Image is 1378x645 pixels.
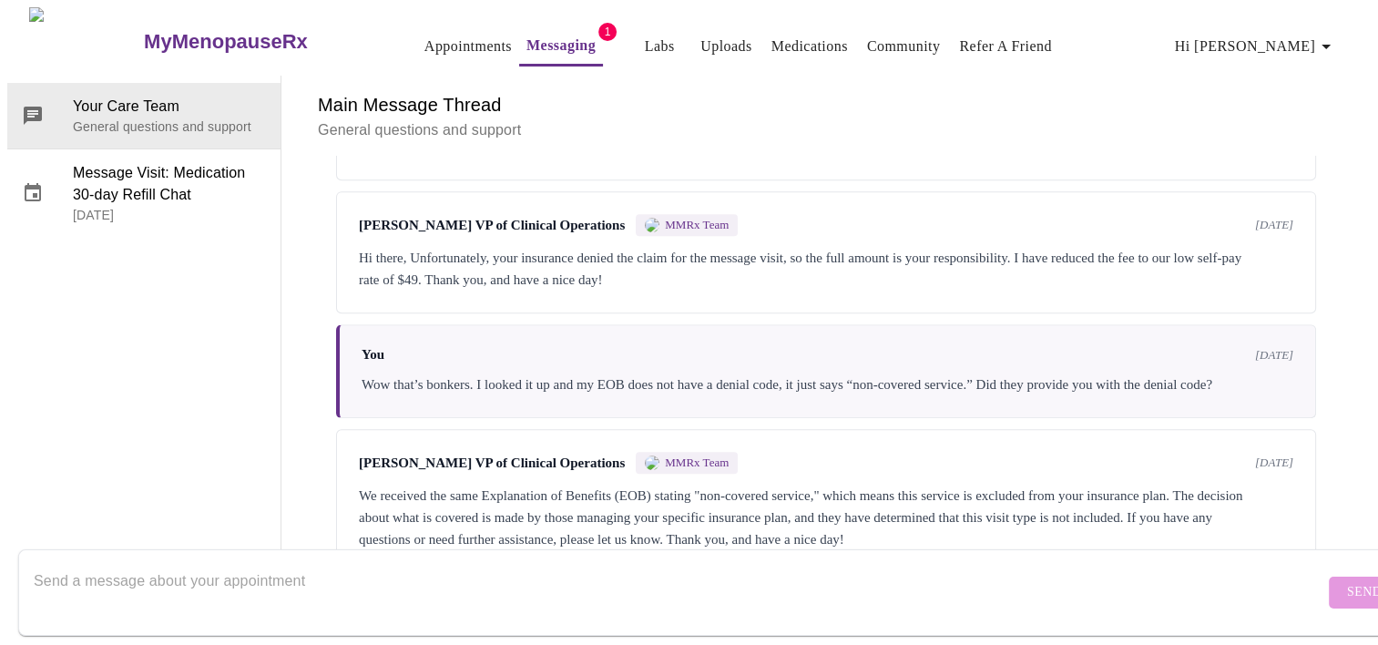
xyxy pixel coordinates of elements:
h6: Main Message Thread [318,90,1334,119]
span: [PERSON_NAME] VP of Clinical Operations [359,456,625,471]
button: Refer a Friend [952,28,1059,65]
a: Labs [645,34,675,59]
span: You [362,347,384,363]
button: Appointments [417,28,519,65]
span: [DATE] [1255,348,1293,363]
a: MyMenopauseRx [142,10,381,74]
div: Your Care TeamGeneral questions and support [7,83,281,148]
textarea: Send a message about your appointment [34,563,1324,621]
button: Uploads [693,28,760,65]
button: Hi [PERSON_NAME] [1168,28,1344,65]
span: Your Care Team [73,96,266,118]
div: Message Visit: Medication 30-day Refill Chat[DATE] [7,149,281,237]
img: MMRX [645,218,659,232]
div: We received the same Explanation of Benefits (EOB) stating "non-covered service," which means thi... [359,485,1293,550]
a: Uploads [700,34,752,59]
img: MMRX [645,456,659,470]
div: Wow that’s bonkers. I looked it up and my EOB does not have a denial code, it just says “non-cove... [362,374,1293,395]
p: General questions and support [318,119,1334,141]
span: [DATE] [1255,218,1293,232]
h3: MyMenopauseRx [144,30,308,54]
span: [DATE] [1255,456,1293,470]
p: [DATE] [73,206,266,224]
span: MMRx Team [665,456,729,470]
span: MMRx Team [665,218,729,232]
a: Medications [771,34,848,59]
button: Messaging [519,27,603,67]
button: Labs [630,28,689,65]
span: [PERSON_NAME] VP of Clinical Operations [359,218,625,233]
span: Hi [PERSON_NAME] [1175,34,1337,59]
a: Appointments [424,34,512,59]
img: MyMenopauseRx Logo [29,7,142,76]
a: Messaging [526,33,596,58]
a: Refer a Friend [959,34,1052,59]
button: Medications [764,28,855,65]
a: Community [867,34,941,59]
button: Community [860,28,948,65]
span: Message Visit: Medication 30-day Refill Chat [73,162,266,206]
span: 1 [598,23,617,41]
p: General questions and support [73,118,266,136]
div: Hi there, Unfortunately, your insurance denied the claim for the message visit, so the full amoun... [359,247,1293,291]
